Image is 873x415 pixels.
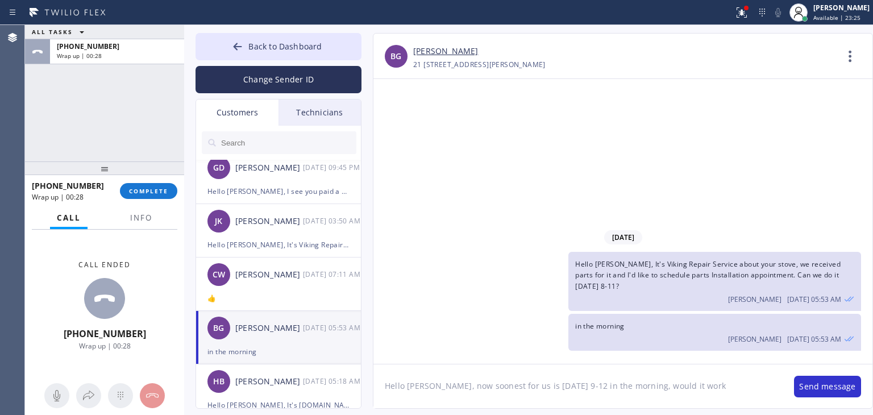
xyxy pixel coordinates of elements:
div: 10/01/2025 9:53 AM [568,314,861,351]
button: Info [123,207,159,229]
span: BG [390,50,401,63]
a: [PERSON_NAME] [413,45,478,58]
div: 10/01/2025 9:53 AM [568,252,861,311]
button: ALL TASKS [25,25,95,39]
span: [PERSON_NAME] [728,294,781,304]
span: Hello [PERSON_NAME], It's Viking Repair Service about your stove, we received parts for it and I'... [575,259,841,290]
span: [PHONE_NUMBER] [57,42,119,51]
div: Hello [PERSON_NAME], I see you paid a deposit and called us for parts ETA. It's 3-5 business days... [207,185,350,198]
span: [PHONE_NUMBER] [32,180,104,191]
span: Wrap up | 00:28 [32,192,84,202]
span: Wrap up | 00:28 [57,52,102,60]
span: CW [213,268,225,281]
div: Technicians [278,99,361,126]
button: Change Sender ID [196,66,361,93]
span: [DATE] 05:53 AM [787,334,841,344]
span: HB [213,375,225,388]
div: Hello [PERSON_NAME], It's Viking Repair Service, as I know you decided to reschedule your [DATE] ... [207,238,350,251]
span: [PERSON_NAME] [728,334,781,344]
span: in the morning [575,321,625,331]
span: Call ended [78,260,131,269]
button: Back to Dashboard [196,33,361,60]
button: Hang up [140,383,165,408]
input: Search [220,131,356,154]
span: Info [130,213,152,223]
button: Mute [44,383,69,408]
div: [PERSON_NAME] [235,322,303,335]
span: Available | 23:25 [813,14,860,22]
div: [PERSON_NAME] [813,3,870,13]
span: COMPLETE [129,187,168,195]
div: 21 [STREET_ADDRESS][PERSON_NAME] [413,58,546,71]
textarea: Hello [PERSON_NAME], now soonest for us is [DATE] 9-12 in the morning, would it work [373,364,783,408]
button: Open dialpad [108,383,133,408]
span: BG [213,322,224,335]
div: 10/01/2025 9:50 AM [303,214,362,227]
button: COMPLETE [120,183,177,199]
div: Customers [196,99,278,126]
span: Back to Dashboard [248,41,322,52]
span: [DATE] [604,230,642,244]
button: Call [50,207,88,229]
span: GD [213,161,225,175]
div: [PERSON_NAME] [235,161,303,175]
button: Mute [770,5,786,20]
span: ALL TASKS [32,28,73,36]
div: 10/01/2025 9:18 AM [303,375,362,388]
span: [PHONE_NUMBER] [64,327,146,340]
div: 10/02/2025 9:45 AM [303,161,362,174]
div: [PERSON_NAME] [235,215,303,228]
div: [PERSON_NAME] [235,268,303,281]
div: 👍 [207,292,350,305]
div: [PERSON_NAME] [235,375,303,388]
span: JK [215,215,222,228]
span: Call [57,213,81,223]
div: in the morning [207,345,350,358]
div: 10/01/2025 9:11 AM [303,268,362,281]
span: [DATE] 05:53 AM [787,294,841,304]
button: Send message [794,376,861,397]
span: Wrap up | 00:28 [79,341,131,351]
button: Open directory [76,383,101,408]
div: 10/01/2025 9:53 AM [303,321,362,334]
div: Hello [PERSON_NAME], It's [DOMAIN_NAME] about your Ice Maker. I'm sorry but we can't send you our... [207,399,350,412]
